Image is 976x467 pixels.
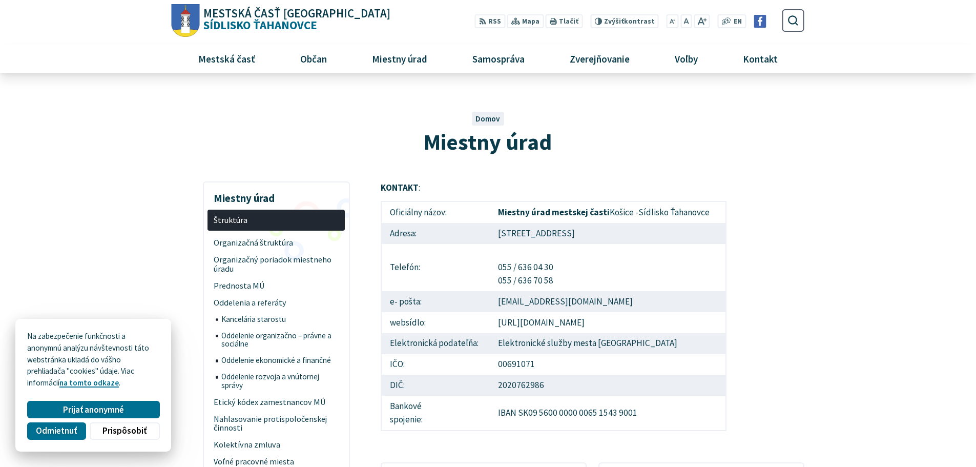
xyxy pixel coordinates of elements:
span: Oddelenia a referáty [214,294,339,311]
td: DIČ: [381,375,490,396]
button: Zmenšiť veľkosť písma [667,14,679,28]
button: Prijať anonymné [27,401,159,418]
span: Prednosta MÚ [214,277,339,294]
a: Oddelenie organizačno – právne a sociálne [216,328,345,353]
a: Organizačná štruktúra [207,234,345,251]
td: websídlo: [381,312,490,333]
span: Sídlisko Ťahanovce [200,8,391,31]
td: Telefón: [381,244,490,291]
span: Voľby [671,45,702,72]
td: [EMAIL_ADDRESS][DOMAIN_NAME] [490,291,726,312]
span: Mapa [522,16,539,27]
a: Logo Sídlisko Ťahanovce, prejsť na domovskú stránku. [172,4,390,37]
span: Mestská časť [194,45,259,72]
button: Zväčšiť veľkosť písma [694,14,710,28]
img: Prejsť na Facebook stránku [754,15,766,28]
span: kontrast [604,17,655,26]
span: Tlačiť [559,17,578,26]
button: Nastaviť pôvodnú veľkosť písma [680,14,692,28]
td: Košice -Sídlisko Ťahanovce [490,201,726,223]
span: Občan [296,45,330,72]
a: Prednosta MÚ [207,277,345,294]
span: Oddelenie rozvoja a vnútornej správy [221,369,339,394]
span: Zverejňovanie [566,45,633,72]
td: e- pošta: [381,291,490,312]
td: Adresa: [381,223,490,244]
a: Oddelenie ekonomické a finančné [216,353,345,369]
span: Organizačný poriadok miestneho úradu [214,251,339,277]
span: Zvýšiť [604,17,624,26]
button: Zvýšiťkontrast [590,14,658,28]
a: Kancelária starostu [216,311,345,328]
a: na tomto odkaze [59,378,119,388]
a: Domov [475,114,500,124]
a: Zverejňovanie [551,45,649,72]
a: Štruktúra [207,210,345,231]
a: Mestská časť [179,45,274,72]
strong: Miestny úrad mestskej časti [498,207,610,218]
a: 00691071 [498,358,535,370]
span: Miestny úrad [368,45,431,72]
a: Občan [281,45,345,72]
span: Oddelenie ekonomické a finančné [221,353,339,369]
td: [URL][DOMAIN_NAME] [490,312,726,333]
a: Etický kódex zamestnancov MÚ [207,394,345,411]
a: Kolektívna zmluva [207,437,345,454]
td: Elektronická podateľňa: [381,333,490,354]
a: RSS [475,14,505,28]
a: Miestny úrad [353,45,446,72]
button: Odmietnuť [27,422,86,440]
span: Odmietnuť [36,425,77,436]
a: Samospráva [454,45,544,72]
span: Kancelária starostu [221,311,339,328]
span: EN [734,16,742,27]
button: Tlačiť [546,14,583,28]
a: Oddelenia a referáty [207,294,345,311]
span: Kontakt [739,45,782,72]
td: IBAN SK [490,396,726,430]
span: Prijať anonymné [63,404,124,415]
p: Na zabezpečenie funkčnosti a anonymnú analýzu návštevnosti táto webstránka ukladá do vášho prehli... [27,331,159,389]
span: Prispôsobiť [102,425,147,436]
a: Nahlasovanie protispoločenskej činnosti [207,411,345,437]
a: 09 5600 0000 0065 [528,407,597,418]
span: Etický kódex zamestnancov MÚ [214,394,339,411]
td: Bankové spojenie: [381,396,490,430]
span: Kolektívna zmluva [214,437,339,454]
img: Prejsť na domovskú stránku [172,4,200,37]
a: 2020762986 [498,379,544,391]
span: Organizačná štruktúra [214,234,339,251]
a: EN [731,16,745,27]
span: Mestská časť [GEOGRAPHIC_DATA] [203,8,390,19]
span: Miestny úrad [424,128,552,156]
span: Nahlasovanie protispoločenskej činnosti [214,411,339,437]
td: [STREET_ADDRESS] [490,223,726,244]
a: Voľby [656,45,717,72]
button: Prispôsobiť [90,422,159,440]
span: Samospráva [468,45,528,72]
a: Organizačný poriadok miestneho úradu [207,251,345,277]
a: Oddelenie rozvoja a vnútornej správy [216,369,345,394]
td: Oficiálny názov: [381,201,490,223]
p: : [381,181,726,195]
a: 1543 9001 [599,407,637,418]
span: Oddelenie organizačno – právne a sociálne [221,328,339,353]
a: 055 / 636 70 58 [498,275,553,286]
a: 055 / 636 04 30 [498,261,553,273]
a: Elektronické služby mesta [GEOGRAPHIC_DATA] [498,337,677,349]
span: Štruktúra [214,212,339,229]
h3: Miestny úrad [207,185,345,206]
a: Kontakt [724,45,797,72]
a: Mapa [507,14,544,28]
strong: KONTAKT [381,182,419,193]
td: IČO: [381,354,490,375]
span: RSS [488,16,501,27]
